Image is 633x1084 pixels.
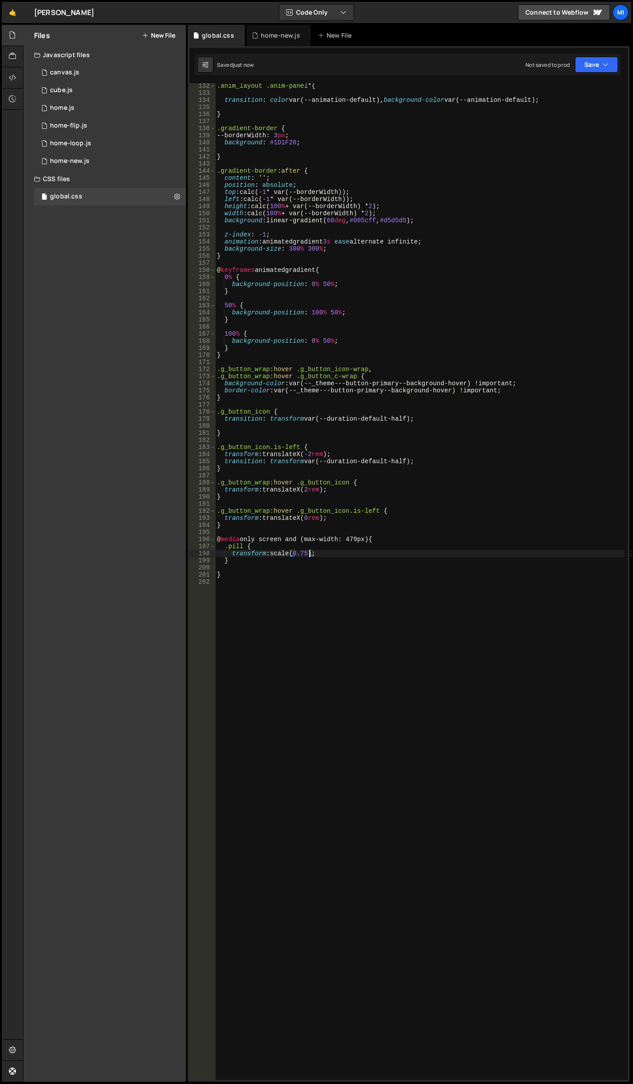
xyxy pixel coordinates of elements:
div: 149 [189,203,216,210]
div: 155 [189,245,216,252]
div: 196 [189,536,216,543]
div: 170 [189,352,216,359]
div: 164 [189,309,216,316]
div: 16715/45727.js [34,64,186,81]
div: 198 [189,550,216,557]
div: 185 [189,458,216,465]
div: 187 [189,472,216,479]
div: CSS files [23,170,186,188]
h2: Files [34,31,50,40]
div: 191 [189,500,216,507]
button: New File [142,32,175,39]
div: 143 [189,160,216,167]
div: 136 [189,111,216,118]
div: 175 [189,387,216,394]
div: 152 [189,224,216,231]
div: 145 [189,174,216,182]
div: Saved [217,61,254,69]
div: 176 [189,394,216,401]
div: 166 [189,323,216,330]
div: 165 [189,316,216,323]
div: 189 [189,486,216,493]
div: home-new.js [261,31,300,40]
div: 156 [189,252,216,259]
div: 177 [189,401,216,408]
a: Connect to Webflow [518,4,610,20]
div: home-loop.js [50,139,91,147]
div: 158 [189,267,216,274]
div: 153 [189,231,216,238]
button: Save [575,57,618,73]
div: 140 [189,139,216,146]
div: 16715/45692.css [34,188,186,205]
div: 190 [189,493,216,500]
div: 168 [189,337,216,345]
div: 182 [189,437,216,444]
div: 184 [189,451,216,458]
button: Code Only [279,4,354,20]
div: 132 [189,82,216,89]
div: 142 [189,153,216,160]
div: 144 [189,167,216,174]
div: 138 [189,125,216,132]
div: just now [233,61,254,69]
div: cube.js [50,86,73,94]
div: 179 [189,415,216,422]
div: New File [318,31,355,40]
div: Javascript files [23,46,186,64]
div: 167 [189,330,216,337]
div: 137 [189,118,216,125]
div: 183 [189,444,216,451]
a: 🤙 [2,2,23,23]
div: home-new.js [50,157,89,165]
div: 154 [189,238,216,245]
div: 178 [189,408,216,415]
div: 135 [189,104,216,111]
div: 16715/46608.js [34,117,186,135]
div: 201 [189,571,216,578]
div: 186 [189,465,216,472]
div: 195 [189,529,216,536]
div: 169 [189,345,216,352]
div: 162 [189,295,216,302]
div: 133 [189,89,216,97]
div: 194 [189,522,216,529]
div: 161 [189,288,216,295]
div: 157 [189,259,216,267]
div: 202 [189,578,216,585]
div: 172 [189,366,216,373]
div: 160 [189,281,216,288]
div: 151 [189,217,216,224]
div: 171 [189,359,216,366]
div: 173 [189,373,216,380]
div: 199 [189,557,216,564]
div: 174 [189,380,216,387]
div: home-flip.js [50,122,87,130]
div: 181 [189,430,216,437]
div: 159 [189,274,216,281]
div: 192 [189,507,216,515]
a: Mi [613,4,629,20]
div: 200 [189,564,216,571]
div: 141 [189,146,216,153]
div: 188 [189,479,216,486]
div: 148 [189,196,216,203]
div: 16715/46411.js [34,135,186,152]
div: canvas.js [50,69,79,77]
div: 163 [189,302,216,309]
div: 16715/46263.js [34,152,186,170]
div: global.css [202,31,234,40]
div: 139 [189,132,216,139]
div: global.css [50,193,82,201]
div: 16715/45689.js [34,99,186,117]
div: home.js [50,104,74,112]
div: 16715/46597.js [34,81,186,99]
div: 147 [189,189,216,196]
div: 146 [189,182,216,189]
div: 197 [189,543,216,550]
div: Not saved to prod [525,61,570,69]
div: 150 [189,210,216,217]
div: 134 [189,97,216,104]
div: 180 [189,422,216,430]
